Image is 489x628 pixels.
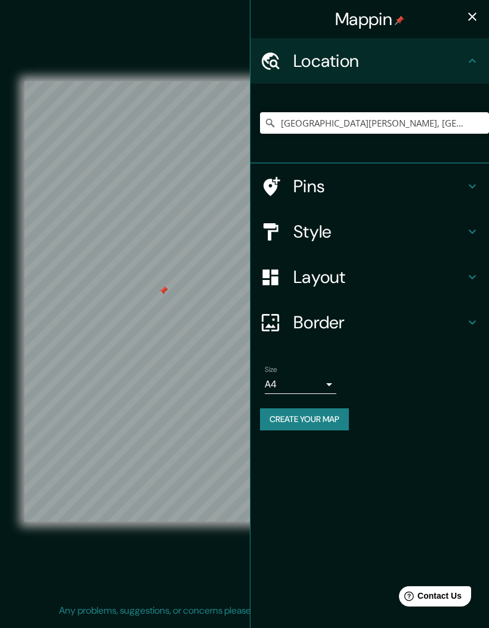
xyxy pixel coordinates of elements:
[250,300,489,345] div: Border
[59,604,426,618] p: Any problems, suggestions, or concerns please email .
[293,312,465,333] h4: Border
[250,164,489,209] div: Pins
[260,408,349,430] button: Create your map
[265,365,277,375] label: Size
[293,266,465,288] h4: Layout
[250,38,489,84] div: Location
[293,176,465,197] h4: Pins
[383,581,476,615] iframe: Help widget launcher
[265,375,336,394] div: A4
[260,112,489,134] input: Pick your city or area
[335,8,404,30] h4: Mappin
[395,16,404,25] img: pin-icon.png
[24,81,465,522] canvas: Map
[250,254,489,300] div: Layout
[250,209,489,254] div: Style
[293,221,465,242] h4: Style
[293,50,465,72] h4: Location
